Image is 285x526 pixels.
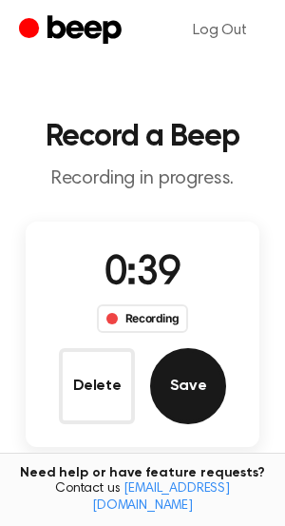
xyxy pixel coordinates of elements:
p: Recording in progress. [15,167,270,191]
span: Contact us [11,481,274,515]
a: Beep [19,12,126,49]
button: Save Audio Record [150,348,226,424]
button: Delete Audio Record [59,348,135,424]
span: 0:39 [104,254,180,294]
a: [EMAIL_ADDRESS][DOMAIN_NAME] [92,482,230,513]
div: Recording [97,304,189,333]
h1: Record a Beep [15,122,270,152]
a: Log Out [174,8,266,53]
